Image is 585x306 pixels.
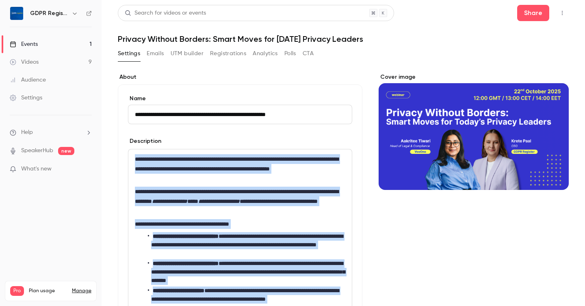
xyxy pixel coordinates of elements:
[58,147,74,155] span: new
[128,137,161,145] label: Description
[118,73,362,81] label: About
[118,47,140,60] button: Settings
[379,73,569,81] label: Cover image
[147,47,164,60] button: Emails
[21,165,52,173] span: What's new
[21,147,53,155] a: SpeakerHub
[284,47,296,60] button: Polls
[128,95,352,103] label: Name
[210,47,246,60] button: Registrations
[303,47,314,60] button: CTA
[10,40,38,48] div: Events
[171,47,204,60] button: UTM builder
[72,288,91,294] a: Manage
[29,288,67,294] span: Plan usage
[125,9,206,17] div: Search for videos or events
[10,128,92,137] li: help-dropdown-opener
[517,5,549,21] button: Share
[10,76,46,84] div: Audience
[10,286,24,296] span: Pro
[10,94,42,102] div: Settings
[379,73,569,190] section: Cover image
[10,58,39,66] div: Videos
[30,9,68,17] h6: GDPR Register
[21,128,33,137] span: Help
[10,7,23,20] img: GDPR Register
[253,47,278,60] button: Analytics
[118,34,569,44] h1: Privacy Without Borders: Smart Moves for [DATE] Privacy Leaders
